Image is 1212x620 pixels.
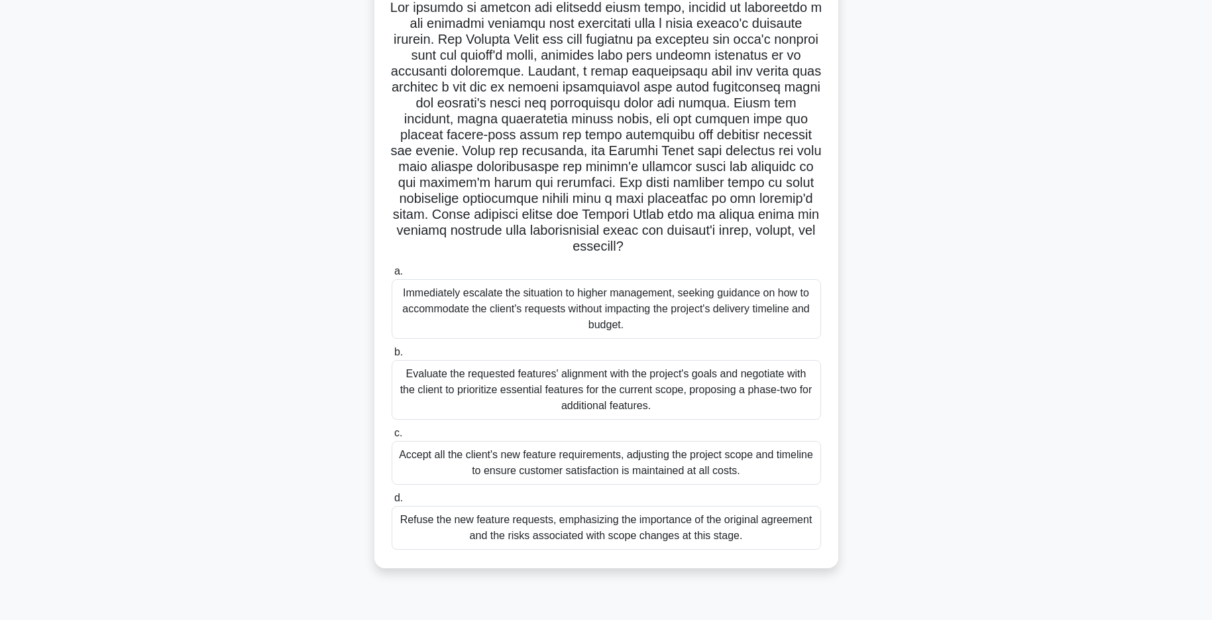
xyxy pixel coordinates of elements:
div: Immediately escalate the situation to higher management, seeking guidance on how to accommodate t... [392,279,821,339]
div: Refuse the new feature requests, emphasizing the importance of the original agreement and the ris... [392,506,821,550]
span: b. [394,346,403,357]
div: Accept all the client's new feature requirements, adjusting the project scope and timeline to ens... [392,441,821,485]
div: Evaluate the requested features' alignment with the project's goals and negotiate with the client... [392,360,821,420]
span: a. [394,265,403,277]
span: d. [394,492,403,503]
span: c. [394,427,402,438]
